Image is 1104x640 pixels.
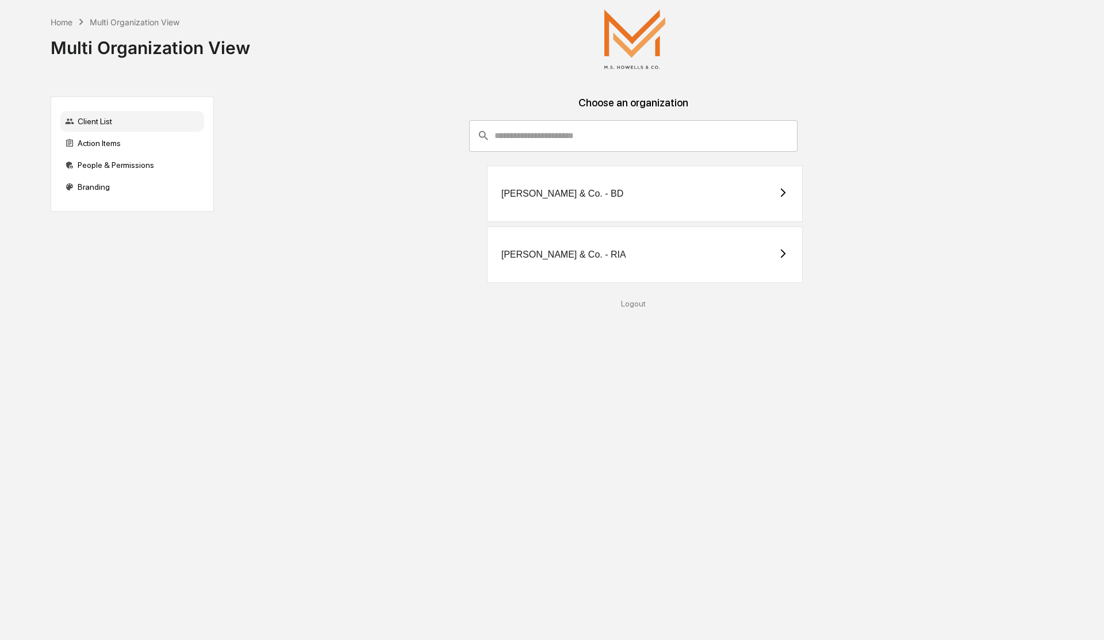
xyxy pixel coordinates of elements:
[60,155,204,175] div: People & Permissions
[51,28,250,58] div: Multi Organization View
[469,120,798,151] div: consultant-dashboard__filter-organizations-search-bar
[501,250,626,260] div: [PERSON_NAME] & Co. - RIA
[577,9,692,69] img: M.S. Howells & Co.
[60,111,204,132] div: Client List
[60,177,204,197] div: Branding
[90,17,179,27] div: Multi Organization View
[223,97,1044,120] div: Choose an organization
[60,133,204,154] div: Action Items
[223,299,1044,308] div: Logout
[51,17,72,27] div: Home
[501,189,624,199] div: [PERSON_NAME] & Co. - BD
